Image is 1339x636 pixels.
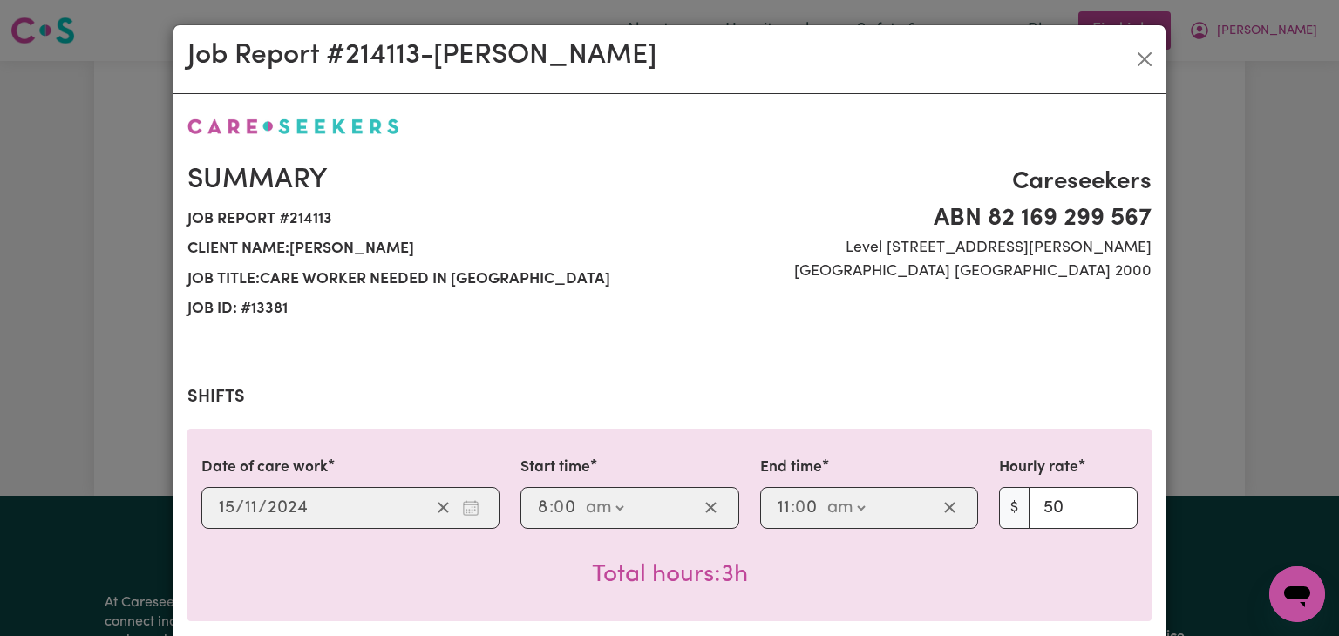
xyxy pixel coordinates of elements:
span: / [258,498,267,518]
span: : [549,498,554,518]
span: Total hours worked: 3 hours [592,563,748,587]
label: Date of care work [201,457,328,479]
span: Careseekers [680,164,1152,200]
h2: Summary [187,164,659,197]
iframe: Button to launch messaging window [1269,566,1325,622]
span: Client name: [PERSON_NAME] [187,234,659,264]
h2: Job Report # 214113 - [PERSON_NAME] [187,39,656,72]
span: ABN 82 169 299 567 [680,200,1152,237]
input: -- [244,495,258,521]
input: ---- [267,495,309,521]
button: Close [1131,45,1159,73]
input: -- [777,495,791,521]
h2: Shifts [187,387,1152,408]
span: 0 [554,499,564,517]
span: : [791,498,795,518]
input: -- [218,495,235,521]
span: Job title: Care worker needed in [GEOGRAPHIC_DATA] [187,265,659,294]
input: -- [796,495,819,521]
span: 0 [795,499,805,517]
input: -- [554,495,577,521]
button: Enter the date of care work [457,495,485,521]
span: / [235,498,244,518]
button: Clear date [430,495,457,521]
span: Job report # 214113 [187,205,659,234]
span: Job ID: # 13381 [187,294,659,324]
label: Start time [520,457,590,479]
input: -- [537,495,549,521]
label: Hourly rate [999,457,1078,479]
span: Level [STREET_ADDRESS][PERSON_NAME] [680,237,1152,260]
span: [GEOGRAPHIC_DATA] [GEOGRAPHIC_DATA] 2000 [680,260,1152,283]
label: End time [760,457,822,479]
img: Careseekers logo [187,118,399,134]
span: $ [999,487,1030,529]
